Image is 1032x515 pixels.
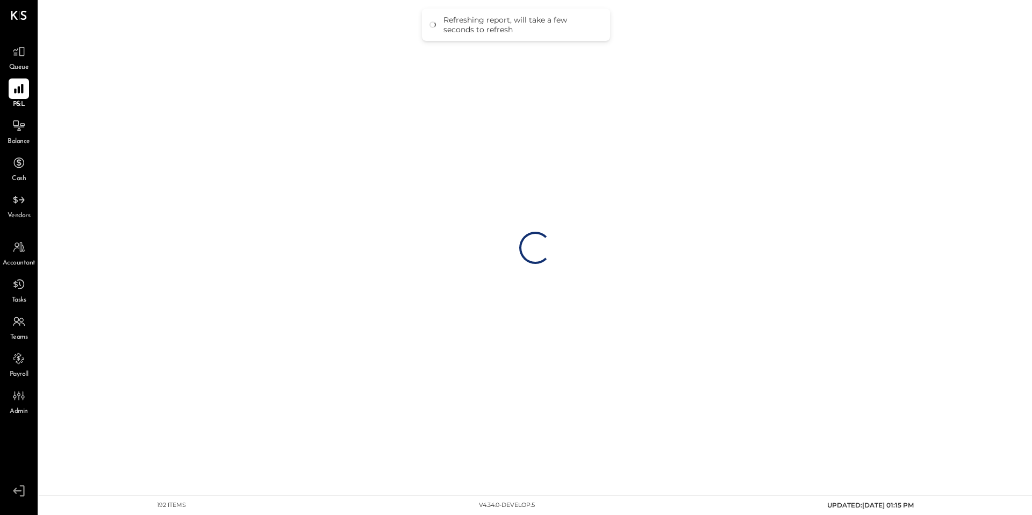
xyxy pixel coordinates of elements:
a: Accountant [1,237,37,268]
span: Queue [9,63,29,73]
a: Balance [1,116,37,147]
span: Teams [10,333,28,342]
span: Balance [8,137,30,147]
span: Cash [12,174,26,184]
a: Cash [1,153,37,184]
span: Vendors [8,211,31,221]
a: Queue [1,41,37,73]
span: Admin [10,407,28,417]
a: Admin [1,385,37,417]
span: UPDATED: [DATE] 01:15 PM [827,501,914,509]
span: Payroll [10,370,28,380]
span: Tasks [12,296,26,305]
span: Accountant [3,259,35,268]
a: Payroll [1,348,37,380]
div: 192 items [157,501,186,510]
span: P&L [13,100,25,110]
a: P&L [1,78,37,110]
a: Vendors [1,190,37,221]
a: Tasks [1,274,37,305]
div: Refreshing report, will take a few seconds to refresh [443,15,599,34]
div: v 4.34.0-develop.5 [479,501,535,510]
a: Teams [1,311,37,342]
